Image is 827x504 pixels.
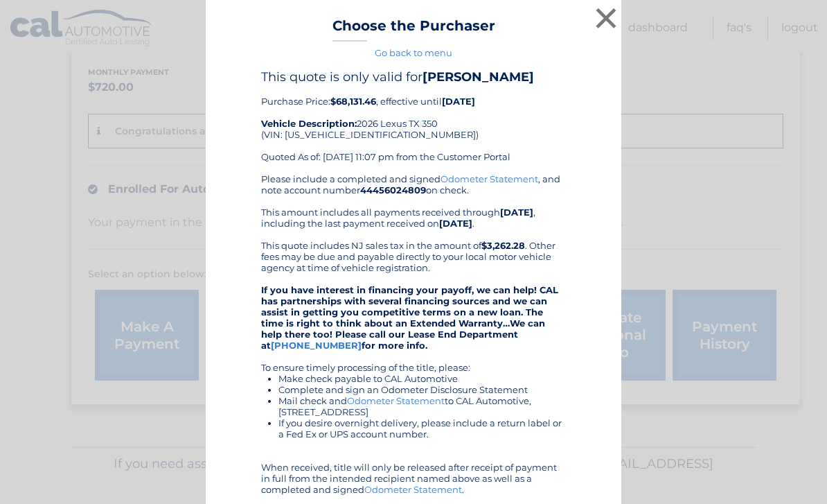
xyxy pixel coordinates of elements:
b: [DATE] [500,207,533,218]
button: × [592,4,620,32]
li: Complete and sign an Odometer Disclosure Statement [278,384,566,395]
a: Go back to menu [375,47,452,58]
b: $68,131.46 [330,96,376,107]
a: [PHONE_NUMBER] [271,340,362,351]
li: If you desire overnight delivery, please include a return label or a Fed Ex or UPS account number. [278,417,566,440]
li: Mail check and to CAL Automotive, [STREET_ADDRESS] [278,395,566,417]
li: Make check payable to CAL Automotive [278,373,566,384]
b: $3,262.28 [481,240,525,251]
div: Purchase Price: , effective until 2026 Lexus TX 350 (VIN: [US_VEHICLE_IDENTIFICATION_NUMBER]) Quo... [261,69,566,173]
a: Odometer Statement [441,173,538,184]
strong: If you have interest in financing your payoff, we can help! CAL has partnerships with several fin... [261,284,558,351]
b: [PERSON_NAME] [423,69,534,85]
a: Odometer Statement [347,395,445,406]
a: Odometer Statement [364,484,462,495]
h4: This quote is only valid for [261,69,566,85]
b: [DATE] [439,218,472,229]
b: 44456024809 [360,184,426,195]
strong: Vehicle Description: [261,118,357,129]
h3: Choose the Purchaser [332,17,495,42]
b: [DATE] [442,96,475,107]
